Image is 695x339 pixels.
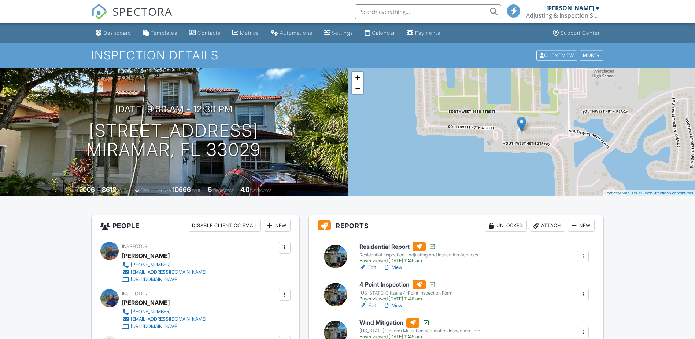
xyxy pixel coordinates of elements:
[280,30,313,36] div: Automations
[404,26,443,40] a: Payments
[91,4,107,20] img: The Best Home Inspection Software - Spectora
[122,297,170,308] div: [PERSON_NAME]
[362,26,398,40] a: Calendar
[122,291,147,296] span: Inspector
[359,296,452,302] div: Buyer viewed [DATE] 11:48 am
[359,242,478,264] a: Residential Report Residential Inspection - Adjusting And Inspection Services Buyer viewed [DATE]...
[151,30,177,36] div: Templates
[251,187,271,193] span: bathrooms
[122,269,206,276] a: [EMAIL_ADDRESS][DOMAIN_NAME]
[359,280,452,302] a: 4 Point Inspection [US_STATE] Citizens 4-Point Inspection Form Buyer viewed [DATE] 11:48 am
[568,220,595,232] div: New
[359,290,452,296] div: [US_STATE] Citizens 4-Point Inspection Form
[122,244,147,249] span: Inspector
[546,4,594,12] div: [PERSON_NAME]
[91,10,173,25] a: SPECTORA
[561,30,600,36] div: Support Center
[189,220,261,232] div: Disable Client CC Email
[186,26,223,40] a: Contacts
[603,190,695,196] div: |
[530,220,565,232] div: Attach
[115,104,233,114] h3: [DATE] 9:00 am - 12:30 pm
[309,215,604,236] h3: Reports
[213,187,233,193] span: bedrooms
[332,30,353,36] div: Settings
[102,186,116,193] div: 3612
[580,50,603,60] div: More
[359,302,376,309] a: Edit
[359,258,478,264] div: Buyer viewed [DATE] 11:46 am
[140,26,180,40] a: Templates
[122,308,206,316] a: [PHONE_NUMBER]
[550,26,603,40] a: Support Center
[485,220,527,232] div: Unlocked
[141,187,149,193] span: slab
[355,4,501,19] input: Search everything...
[359,328,482,334] div: [US_STATE] Uniform Mitigation Verification Inspection Form
[79,186,95,193] div: 2006
[240,30,259,36] div: Metrics
[639,191,693,195] a: © OpenStreetMap contributors
[93,26,134,40] a: Dashboard
[131,269,206,275] div: [EMAIL_ADDRESS][DOMAIN_NAME]
[156,187,171,193] span: Lot Size
[70,187,78,193] span: Built
[122,316,206,323] a: [EMAIL_ADDRESS][DOMAIN_NAME]
[240,186,249,193] div: 4.0
[91,49,604,62] h1: Inspection Details
[352,72,363,83] a: Zoom in
[536,50,577,60] div: Client View
[536,52,579,58] a: Client View
[131,262,171,268] div: [PHONE_NUMBER]
[359,318,482,328] h6: Wind Mitigation
[372,30,395,36] div: Calendar
[92,215,299,236] h3: People
[192,187,201,193] span: sq.ft.
[268,26,315,40] a: Automations (Basic)
[618,191,637,195] a: © MapTiler
[86,121,261,160] h1: [STREET_ADDRESS] Miramar, FL 33029
[526,12,599,19] div: Adjusting & Inspection Services Inc.
[122,323,206,330] a: [URL][DOMAIN_NAME]
[321,26,356,40] a: Settings
[131,277,179,282] div: [URL][DOMAIN_NAME]
[605,191,617,195] a: Leaflet
[172,186,191,193] div: 10666
[112,4,173,19] span: SPECTORA
[131,324,179,329] div: [URL][DOMAIN_NAME]
[359,280,452,289] h6: 4 Point Inspection
[122,276,206,283] a: [URL][DOMAIN_NAME]
[197,30,221,36] div: Contacts
[122,250,170,261] div: [PERSON_NAME]
[131,316,206,322] div: [EMAIL_ADDRESS][DOMAIN_NAME]
[229,26,262,40] a: Metrics
[117,187,127,193] span: sq. ft.
[359,252,478,258] div: Residential Inspection - Adjusting And Inspection Services
[103,30,131,36] div: Dashboard
[359,242,478,251] h6: Residential Report
[264,220,291,232] div: New
[383,302,402,309] a: View
[383,264,402,271] a: View
[122,261,206,269] a: [PHONE_NUMBER]
[415,30,440,36] div: Payments
[359,264,376,271] a: Edit
[208,186,212,193] div: 5
[352,83,363,94] a: Zoom out
[131,309,171,315] div: [PHONE_NUMBER]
